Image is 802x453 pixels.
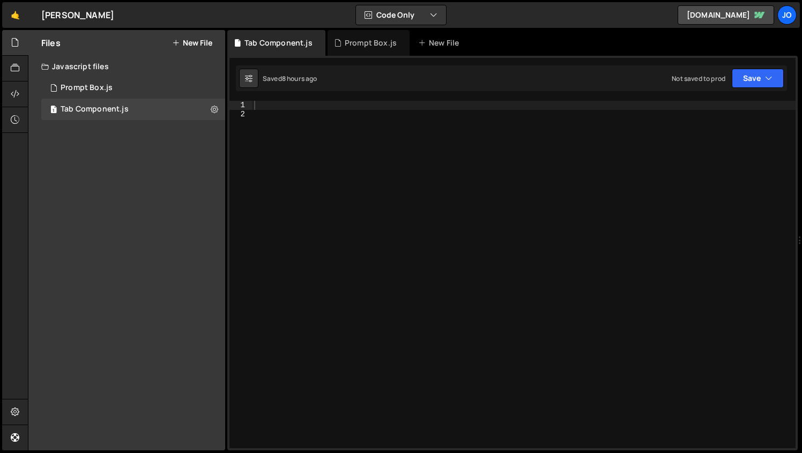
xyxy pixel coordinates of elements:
span: 1 [50,106,57,115]
div: [PERSON_NAME] [41,9,114,21]
div: 1 [229,101,252,110]
h2: Files [41,37,61,49]
div: Not saved to prod [672,74,725,83]
div: Tab Component.js [244,38,313,48]
div: 8 hours ago [282,74,317,83]
div: 16483/44723.js [41,99,225,120]
button: Code Only [356,5,446,25]
div: New File [418,38,463,48]
div: Prompt Box.js [61,83,113,93]
a: Jo [777,5,797,25]
div: 16483/44674.js [41,77,225,99]
button: New File [172,39,212,47]
button: Save [732,69,784,88]
a: 🤙 [2,2,28,28]
div: Tab Component.js [61,105,129,114]
div: Prompt Box.js [345,38,397,48]
a: [DOMAIN_NAME] [678,5,774,25]
div: 2 [229,110,252,119]
div: Javascript files [28,56,225,77]
div: Saved [263,74,317,83]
